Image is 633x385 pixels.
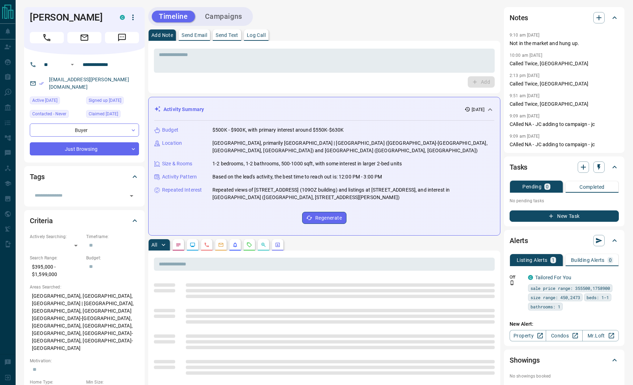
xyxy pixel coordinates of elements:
[510,114,540,119] p: 9:09 am [DATE]
[510,93,540,98] p: 9:51 am [DATE]
[531,294,580,301] span: size range: 450,2473
[86,97,139,106] div: Fri Mar 28 2025
[212,139,494,154] p: [GEOGRAPHIC_DATA], primarily [GEOGRAPHIC_DATA] | [GEOGRAPHIC_DATA] ([GEOGRAPHIC_DATA]-[GEOGRAPHIC...
[510,210,619,222] button: New Task
[517,258,548,263] p: Listing Alerts
[510,12,528,23] h2: Notes
[579,185,605,189] p: Completed
[510,80,619,88] p: Called Twice, [GEOGRAPHIC_DATA]
[151,33,173,38] p: Add Note
[86,233,139,240] p: Timeframe:
[531,303,560,310] span: bathrooms: 1
[162,126,178,134] p: Budget
[472,106,484,113] p: [DATE]
[212,173,382,181] p: Based on the lead's activity, the best time to reach out is: 12:00 PM - 3:00 PM
[510,73,540,78] p: 2:13 pm [DATE]
[30,284,139,290] p: Areas Searched:
[30,290,139,354] p: [GEOGRAPHIC_DATA], [GEOGRAPHIC_DATA], [GEOGRAPHIC_DATA] | [GEOGRAPHIC_DATA], [GEOGRAPHIC_DATA], [...
[30,212,139,229] div: Criteria
[32,97,57,104] span: Active [DATE]
[510,40,619,47] p: Not in the market and hung up.
[68,60,77,69] button: Open
[198,11,249,22] button: Campaigns
[510,235,528,246] h2: Alerts
[163,106,204,113] p: Activity Summary
[510,161,527,173] h2: Tasks
[546,330,582,341] a: Condos
[30,97,83,106] div: Sun Oct 12 2025
[510,33,540,38] p: 9:10 am [DATE]
[89,110,118,117] span: Claimed [DATE]
[510,354,540,366] h2: Showings
[531,285,610,292] span: sale price range: 355500,1758900
[105,32,139,43] span: Message
[535,275,571,280] a: Tailored For You
[302,212,346,224] button: Regenerate
[162,186,202,194] p: Repeated Interest
[510,196,619,206] p: No pending tasks
[86,110,139,120] div: Fri Mar 28 2025
[120,15,125,20] div: condos.ca
[30,123,139,137] div: Buyer
[154,103,494,116] div: Activity Summary[DATE]
[30,255,83,261] p: Search Range:
[510,121,619,128] p: CAlled NA - JC adding to campaign - jc
[587,294,609,301] span: beds: 1-1
[212,186,494,201] p: Repeated views of [STREET_ADDRESS] (109OZ building) and listings at [STREET_ADDRESS], and interes...
[218,242,224,248] svg: Emails
[552,258,555,263] p: 1
[510,60,619,67] p: Called Twice, [GEOGRAPHIC_DATA]
[162,160,193,167] p: Size & Rooms
[162,139,182,147] p: Location
[246,242,252,248] svg: Requests
[261,242,266,248] svg: Opportunities
[510,232,619,249] div: Alerts
[510,373,619,379] p: No showings booked
[510,280,515,285] svg: Push Notification Only
[528,275,533,280] div: condos.ca
[216,33,238,38] p: Send Text
[30,168,139,185] div: Tags
[571,258,605,263] p: Building Alerts
[30,171,44,182] h2: Tags
[232,242,238,248] svg: Listing Alerts
[510,352,619,369] div: Showings
[212,126,344,134] p: $500K - $900K, with primary interest around $550K-$630K
[582,330,619,341] a: Mr.Loft
[275,242,281,248] svg: Agent Actions
[190,242,195,248] svg: Lead Browsing Activity
[522,184,542,189] p: Pending
[510,274,524,280] p: Off
[30,261,83,280] p: $395,000 - $1,599,000
[204,242,210,248] svg: Calls
[89,97,121,104] span: Signed up [DATE]
[510,141,619,148] p: CAlled NA - JC adding to campaign - jc
[510,330,546,341] a: Property
[510,100,619,108] p: Called Twice, [GEOGRAPHIC_DATA]
[510,159,619,176] div: Tasks
[212,160,402,167] p: 1-2 bedrooms, 1-2 bathrooms, 500-1000 sqft, with some interest in larger 2-bed units
[510,9,619,26] div: Notes
[510,134,540,139] p: 9:09 am [DATE]
[67,32,101,43] span: Email
[30,12,109,23] h1: [PERSON_NAME]
[510,320,619,328] p: New Alert:
[39,81,44,86] svg: Email Verified
[510,53,542,58] p: 10:00 am [DATE]
[30,215,53,226] h2: Criteria
[182,33,207,38] p: Send Email
[546,184,549,189] p: 0
[151,242,157,247] p: All
[30,233,83,240] p: Actively Searching:
[49,77,129,90] a: [EMAIL_ADDRESS][PERSON_NAME][DOMAIN_NAME]
[32,110,66,117] span: Contacted - Never
[609,258,612,263] p: 0
[30,142,139,155] div: Just Browsing
[30,32,64,43] span: Call
[152,11,195,22] button: Timeline
[127,191,137,201] button: Open
[176,242,181,248] svg: Notes
[247,33,266,38] p: Log Call
[30,358,139,364] p: Motivation:
[86,255,139,261] p: Budget:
